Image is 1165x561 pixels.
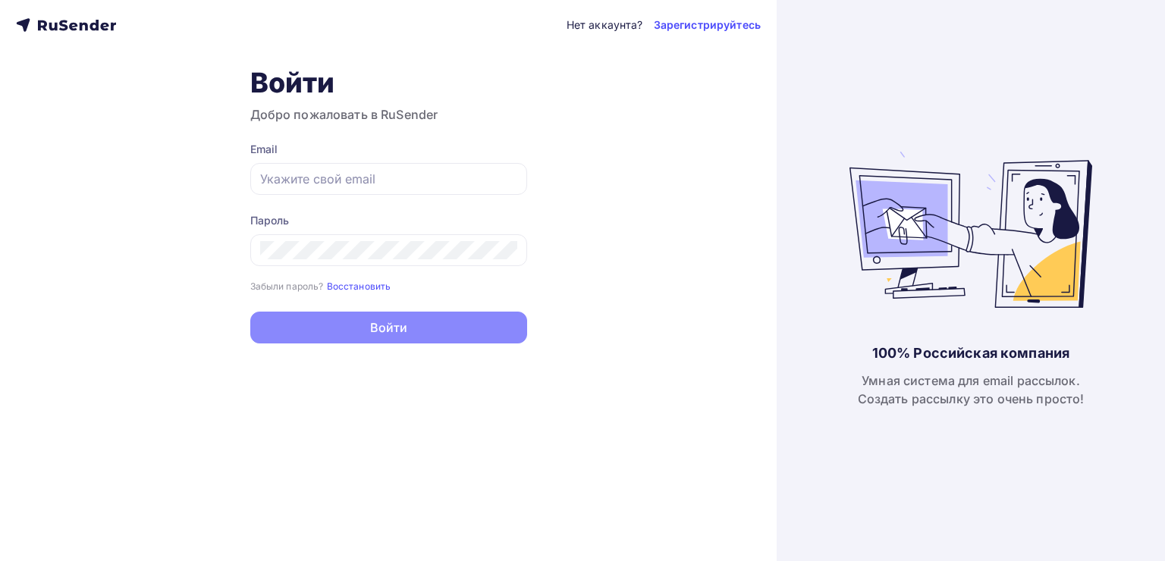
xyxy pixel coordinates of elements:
[250,142,527,157] div: Email
[250,213,527,228] div: Пароль
[250,280,324,292] small: Забыли пароль?
[327,280,391,292] small: Восстановить
[260,170,517,188] input: Укажите свой email
[567,17,643,33] div: Нет аккаунта?
[327,279,391,292] a: Восстановить
[250,312,527,343] button: Войти
[250,66,527,99] h1: Войти
[250,105,527,124] h3: Добро пожаловать в RuSender
[872,344,1069,362] div: 100% Российская компания
[654,17,761,33] a: Зарегистрируйтесь
[858,371,1085,408] div: Умная система для email рассылок. Создать рассылку это очень просто!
